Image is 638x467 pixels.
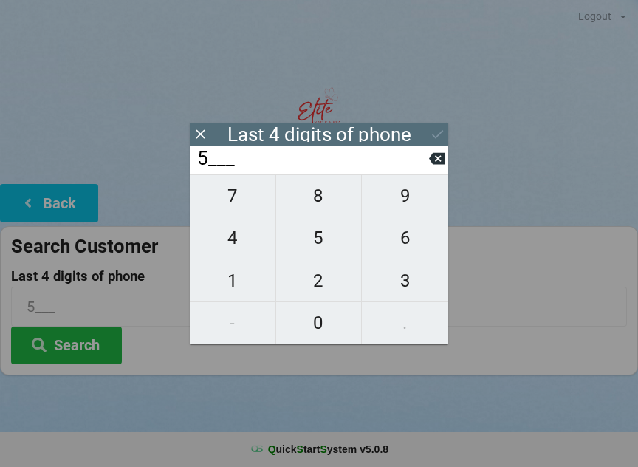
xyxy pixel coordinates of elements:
[190,265,275,296] span: 1
[362,217,448,259] button: 6
[190,217,276,259] button: 4
[190,180,275,211] span: 7
[276,307,362,338] span: 0
[276,222,362,253] span: 5
[362,265,448,296] span: 3
[362,222,448,253] span: 6
[362,259,448,301] button: 3
[276,174,363,217] button: 8
[276,217,363,259] button: 5
[190,222,275,253] span: 4
[190,259,276,301] button: 1
[227,127,411,142] div: Last 4 digits of phone
[362,180,448,211] span: 9
[190,174,276,217] button: 7
[276,265,362,296] span: 2
[362,174,448,217] button: 9
[276,180,362,211] span: 8
[276,302,363,344] button: 0
[276,259,363,301] button: 2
